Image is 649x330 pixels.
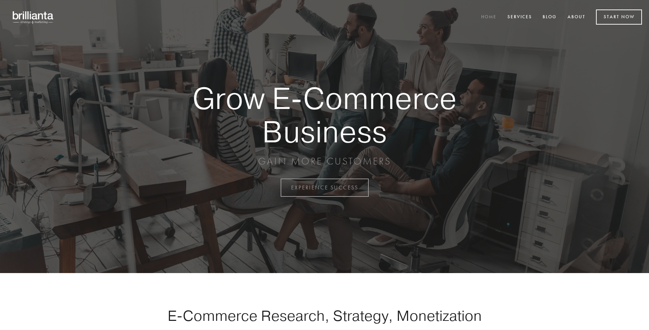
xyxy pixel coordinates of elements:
a: Services [503,12,537,23]
h1: E-Commerce Research, Strategy, Monetization [145,307,504,324]
a: About [563,12,590,23]
p: GAIN MORE CUSTOMERS [168,155,481,168]
img: brillianta - research, strategy, marketing [7,7,60,27]
a: Blog [538,12,561,23]
a: Home [477,12,501,23]
strong: Grow E-Commerce Business [168,82,481,148]
a: Start Now [596,9,642,25]
a: EXPERIENCE SUCCESS [281,179,369,197]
